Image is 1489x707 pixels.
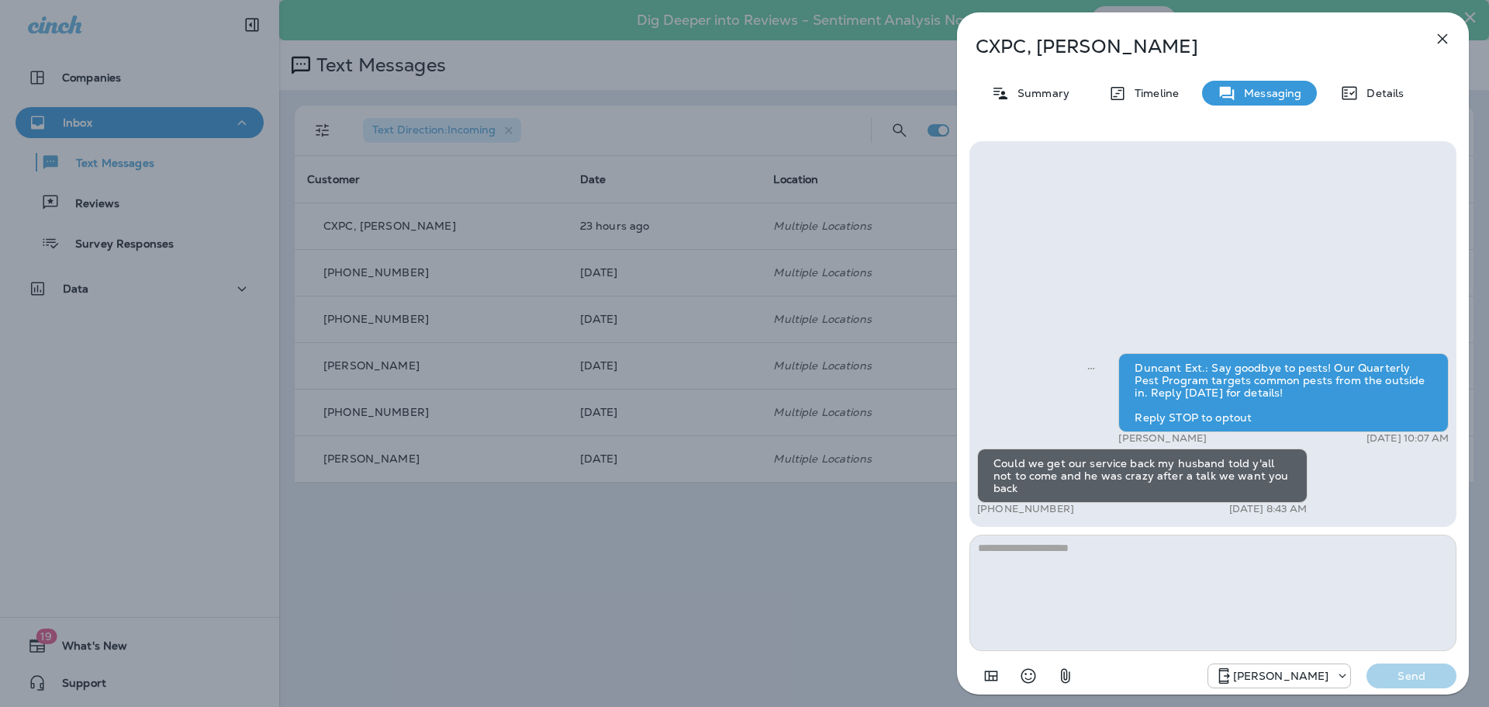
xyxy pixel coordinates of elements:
div: Duncant Ext.: Say goodbye to pests! Our Quarterly Pest Program targets common pests from the outs... [1118,353,1449,432]
button: Select an emoji [1013,660,1044,691]
p: [PERSON_NAME] [1233,670,1329,682]
p: [PHONE_NUMBER] [977,503,1074,515]
div: Could we get our service back my husband told y'all not to come and he was crazy after a talk we ... [977,449,1308,503]
div: +1 (770) 343-2465 [1208,667,1351,685]
p: [DATE] 10:07 AM [1366,432,1449,445]
p: [DATE] 8:43 AM [1229,503,1308,515]
p: Timeline [1127,87,1179,99]
p: [PERSON_NAME] [1118,432,1207,445]
p: Details [1359,87,1404,99]
span: Sent [1087,360,1095,374]
p: Summary [1010,87,1069,99]
button: Add in a premade template [976,660,1007,691]
p: Messaging [1236,87,1301,99]
p: CXPC, [PERSON_NAME] [976,36,1399,57]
